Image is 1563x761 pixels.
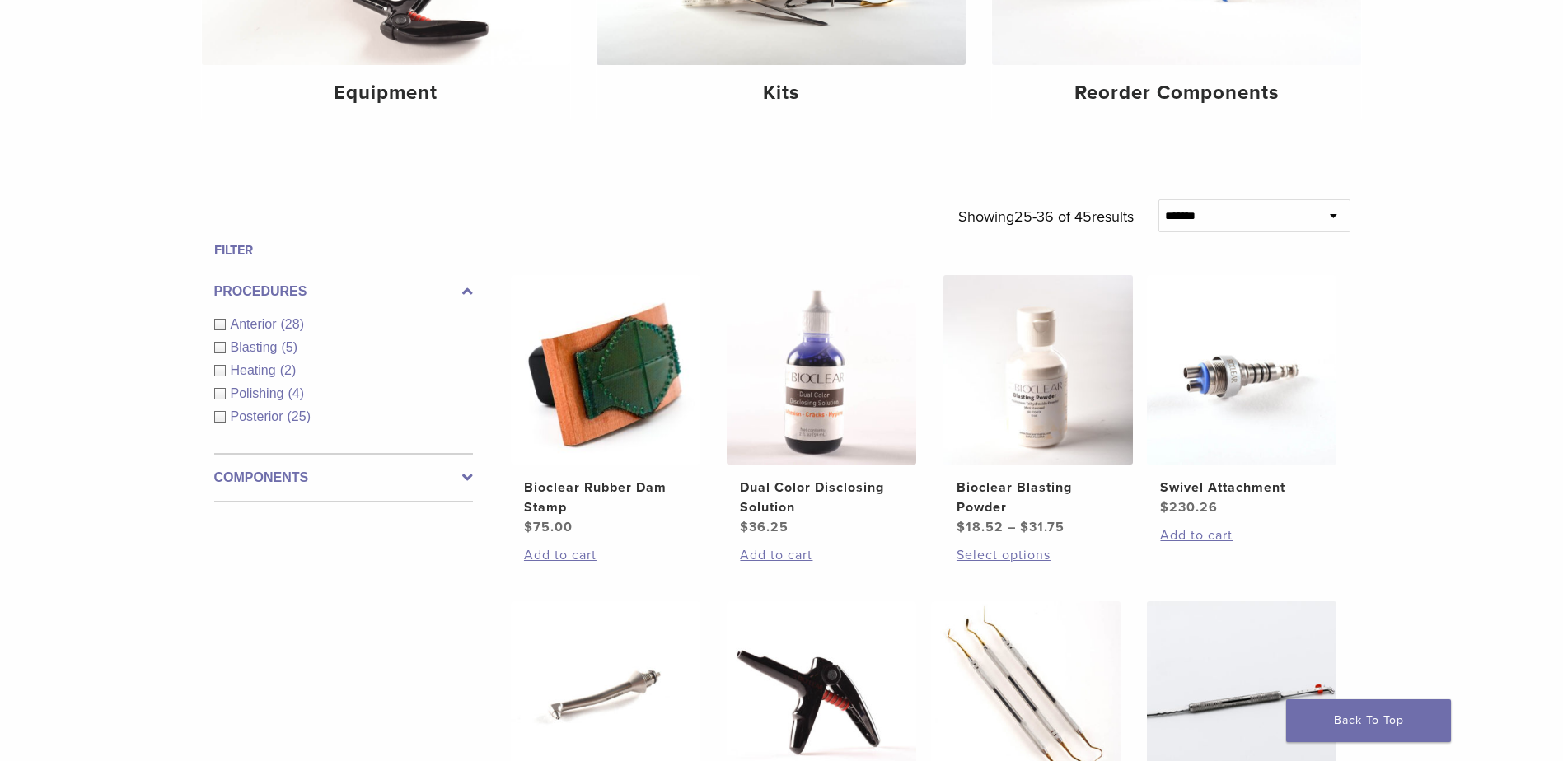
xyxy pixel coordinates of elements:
[1160,499,1218,516] bdi: 230.26
[740,478,903,517] h2: Dual Color Disclosing Solution
[511,275,700,465] img: Bioclear Rubber Dam Stamp
[727,275,916,465] img: Dual Color Disclosing Solution
[1008,519,1016,535] span: –
[1020,519,1065,535] bdi: 31.75
[726,275,918,537] a: Dual Color Disclosing SolutionDual Color Disclosing Solution $36.25
[231,340,282,354] span: Blasting
[231,363,280,377] span: Heating
[957,545,1120,565] a: Select options for “Bioclear Blasting Powder”
[1020,519,1029,535] span: $
[1160,478,1323,497] h2: Swivel Attachment
[943,275,1135,537] a: Bioclear Blasting PowderBioclear Blasting Powder
[288,386,304,400] span: (4)
[281,340,297,354] span: (5)
[231,317,281,331] span: Anterior
[214,240,473,260] h4: Filter
[957,478,1120,517] h2: Bioclear Blasting Powder
[231,409,288,423] span: Posterior
[280,363,297,377] span: (2)
[957,519,966,535] span: $
[231,386,288,400] span: Polishing
[1160,525,1323,545] a: Add to cart: “Swivel Attachment”
[1146,275,1338,517] a: Swivel AttachmentSwivel Attachment $230.26
[510,275,702,537] a: Bioclear Rubber Dam StampBioclear Rubber Dam Stamp $75.00
[957,519,1004,535] bdi: 18.52
[1005,78,1348,108] h4: Reorder Components
[740,519,789,535] bdi: 36.25
[524,478,687,517] h2: Bioclear Rubber Dam Stamp
[943,275,1133,465] img: Bioclear Blasting Powder
[740,545,903,565] a: Add to cart: “Dual Color Disclosing Solution”
[524,519,533,535] span: $
[281,317,304,331] span: (28)
[524,519,573,535] bdi: 75.00
[1147,275,1336,465] img: Swivel Attachment
[214,282,473,301] label: Procedures
[610,78,952,108] h4: Kits
[524,545,687,565] a: Add to cart: “Bioclear Rubber Dam Stamp”
[958,199,1134,234] p: Showing results
[214,468,473,488] label: Components
[740,519,749,535] span: $
[288,409,311,423] span: (25)
[1286,699,1451,742] a: Back To Top
[215,78,558,108] h4: Equipment
[1160,499,1169,516] span: $
[1014,208,1092,226] span: 25-36 of 45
